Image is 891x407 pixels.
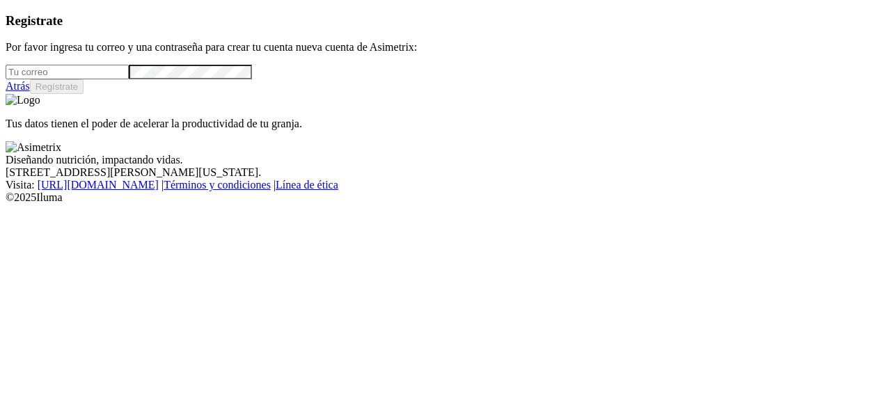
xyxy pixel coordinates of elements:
[164,179,271,191] a: Términos y condiciones
[6,166,885,179] div: [STREET_ADDRESS][PERSON_NAME][US_STATE].
[6,118,885,130] p: Tus datos tienen el poder de acelerar la productividad de tu granja.
[6,179,885,191] div: Visita : | |
[6,191,885,204] div: © 2025 Iluma
[30,79,84,94] button: Regístrate
[6,13,885,29] h3: Registrate
[38,179,159,191] a: [URL][DOMAIN_NAME]
[6,80,30,92] a: Atrás
[276,179,338,191] a: Línea de ética
[6,65,129,79] input: Tu correo
[6,141,61,154] img: Asimetrix
[6,94,40,106] img: Logo
[6,41,885,54] p: Por favor ingresa tu correo y una contraseña para crear tu cuenta nueva cuenta de Asimetrix:
[6,154,885,166] div: Diseñando nutrición, impactando vidas.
